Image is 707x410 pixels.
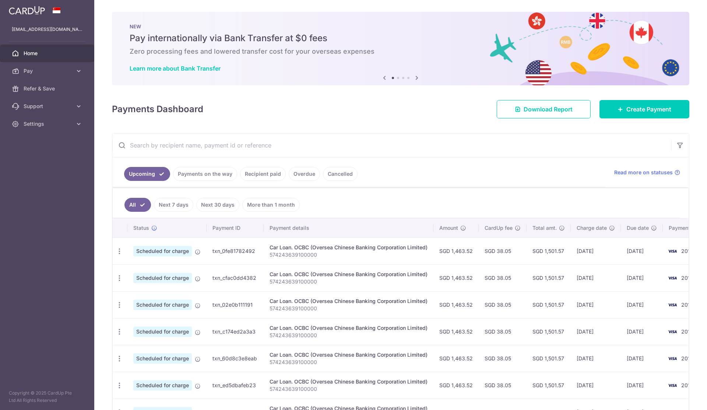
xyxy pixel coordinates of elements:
a: Upcoming [124,167,170,181]
td: SGD 1,463.52 [433,318,479,345]
td: SGD 1,501.57 [527,238,571,264]
span: 2015 [681,248,693,254]
td: [DATE] [621,291,663,318]
td: txn_ed5dbafeb23 [207,372,264,399]
td: [DATE] [621,264,663,291]
span: 2015 [681,355,693,361]
div: Car Loan. OCBC (Oversea Chinese Banking Corporation Limited) [270,378,428,385]
span: CardUp fee [485,224,513,232]
td: SGD 38.05 [479,238,527,264]
span: Pay [24,67,72,75]
td: SGD 1,501.57 [527,264,571,291]
a: All [124,198,151,212]
a: Overdue [289,167,320,181]
p: 574243639100000 [270,332,428,339]
td: SGD 1,463.52 [433,345,479,372]
th: Payment ID [207,218,264,238]
td: SGD 38.05 [479,345,527,372]
img: Bank transfer banner [112,12,689,85]
td: [DATE] [621,345,663,372]
img: Bank Card [665,354,680,363]
h5: Pay internationally via Bank Transfer at $0 fees [130,32,672,44]
span: Scheduled for charge [133,380,192,391]
td: txn_02e0b111191 [207,291,264,318]
a: Cancelled [323,167,358,181]
a: Download Report [497,100,591,118]
span: 2015 [681,275,693,281]
img: Bank Card [665,274,680,282]
td: [DATE] [571,345,621,372]
span: Support [24,103,72,110]
td: [DATE] [571,372,621,399]
span: Total amt. [532,224,557,232]
p: [EMAIL_ADDRESS][DOMAIN_NAME] [12,26,82,33]
td: SGD 38.05 [479,372,527,399]
h4: Payments Dashboard [112,103,203,116]
td: SGD 1,463.52 [433,291,479,318]
span: Scheduled for charge [133,246,192,256]
td: txn_c174ed2a3a3 [207,318,264,345]
div: Car Loan. OCBC (Oversea Chinese Banking Corporation Limited) [270,324,428,332]
span: Scheduled for charge [133,327,192,337]
span: Scheduled for charge [133,273,192,283]
span: 2015 [681,382,693,388]
td: txn_0fe81782492 [207,238,264,264]
p: 574243639100000 [270,251,428,259]
td: txn_60d8c3e8eab [207,345,264,372]
img: Bank Card [665,381,680,390]
div: Car Loan. OCBC (Oversea Chinese Banking Corporation Limited) [270,271,428,278]
a: More than 1 month [242,198,300,212]
div: Car Loan. OCBC (Oversea Chinese Banking Corporation Limited) [270,351,428,359]
td: SGD 1,501.57 [527,318,571,345]
span: Refer & Save [24,85,72,92]
td: [DATE] [571,318,621,345]
a: Payments on the way [173,167,237,181]
td: [DATE] [621,318,663,345]
p: 574243639100000 [270,359,428,366]
a: Next 30 days [196,198,239,212]
span: Home [24,50,72,57]
a: Recipient paid [240,167,286,181]
td: SGD 1,463.52 [433,264,479,291]
td: txn_cfac0dd4382 [207,264,264,291]
span: Status [133,224,149,232]
img: Bank Card [665,300,680,309]
span: Scheduled for charge [133,300,192,310]
td: [DATE] [571,264,621,291]
p: 574243639100000 [270,278,428,285]
td: SGD 1,501.57 [527,291,571,318]
input: Search by recipient name, payment id or reference [112,133,671,157]
p: 574243639100000 [270,305,428,312]
a: Create Payment [599,100,689,118]
td: SGD 1,501.57 [527,372,571,399]
p: NEW [130,24,672,29]
span: 2015 [681,302,693,308]
span: Settings [24,120,72,128]
div: Car Loan. OCBC (Oversea Chinese Banking Corporation Limited) [270,297,428,305]
td: [DATE] [621,238,663,264]
td: [DATE] [571,238,621,264]
span: Charge date [577,224,607,232]
td: SGD 38.05 [479,318,527,345]
p: 574243639100000 [270,385,428,393]
td: [DATE] [571,291,621,318]
span: Scheduled for charge [133,353,192,364]
a: Read more on statuses [614,169,680,176]
a: Next 7 days [154,198,193,212]
td: SGD 1,463.52 [433,372,479,399]
a: Learn more about Bank Transfer [130,65,221,72]
span: Create Payment [626,105,671,114]
th: Payment details [264,218,433,238]
td: SGD 1,463.52 [433,238,479,264]
img: Bank Card [665,327,680,336]
span: Download Report [524,105,573,114]
td: SGD 38.05 [479,264,527,291]
span: Amount [439,224,458,232]
td: SGD 38.05 [479,291,527,318]
h6: Zero processing fees and lowered transfer cost for your overseas expenses [130,47,672,56]
td: SGD 1,501.57 [527,345,571,372]
td: [DATE] [621,372,663,399]
img: Bank Card [665,247,680,256]
span: Due date [627,224,649,232]
span: 2015 [681,328,693,335]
